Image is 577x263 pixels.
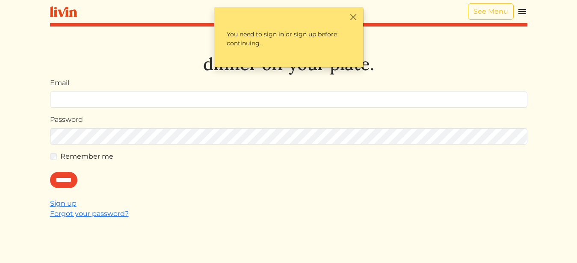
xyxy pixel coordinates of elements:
img: livin-logo-a0d97d1a881af30f6274990eb6222085a2533c92bbd1e4f22c21b4f0d0e3210c.svg [50,6,77,17]
label: Email [50,78,69,88]
h1: Let's take dinner off your plate. [50,33,527,74]
label: Password [50,115,83,125]
a: Sign up [50,199,77,207]
button: Close [349,12,358,21]
p: You need to sign in or sign up before continuing. [219,23,358,55]
a: See Menu [468,3,514,20]
a: Forgot your password? [50,210,129,218]
img: menu_hamburger-cb6d353cf0ecd9f46ceae1c99ecbeb4a00e71ca567a856bd81f57e9d8c17bb26.svg [517,6,527,17]
label: Remember me [60,151,113,162]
